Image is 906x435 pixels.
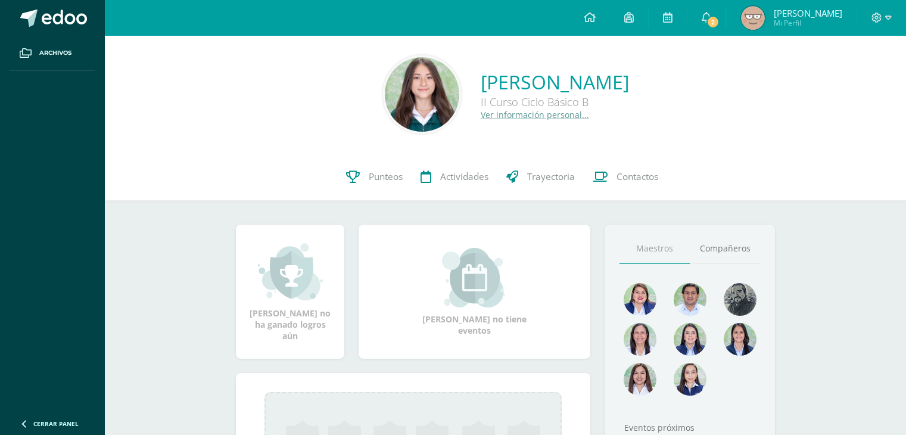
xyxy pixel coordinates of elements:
[258,242,323,302] img: achievement_small.png
[481,109,589,120] a: Ver información personal...
[39,48,71,58] span: Archivos
[440,170,488,183] span: Actividades
[442,248,507,307] img: event_small.png
[385,57,459,132] img: ebc3c2c905915465941d64e0eb0fe1a8.png
[724,323,756,356] img: d4e0c534ae446c0d00535d3bb96704e9.png
[248,242,332,341] div: [PERSON_NAME] no ha ganado logros aún
[415,248,534,336] div: [PERSON_NAME] no tiene eventos
[690,234,760,264] a: Compañeros
[724,283,756,316] img: 4179e05c207095638826b52d0d6e7b97.png
[481,95,629,109] div: II Curso Ciclo Básico B
[706,15,720,29] span: 2
[741,6,765,30] img: e7ab92a13cc743915a9130772d0f6925.png
[624,283,656,316] img: 135afc2e3c36cc19cf7f4a6ffd4441d1.png
[337,153,412,201] a: Punteos
[774,18,842,28] span: Mi Perfil
[674,283,706,316] img: 1e7bfa517bf798cc96a9d855bf172288.png
[33,420,79,428] span: Cerrar panel
[497,153,584,201] a: Trayectoria
[674,363,706,396] img: e0582db7cc524a9960c08d03de9ec803.png
[619,422,760,433] div: Eventos próximos
[481,69,629,95] a: [PERSON_NAME]
[412,153,497,201] a: Actividades
[774,7,842,19] span: [PERSON_NAME]
[674,323,706,356] img: 421193c219fb0d09e137c3cdd2ddbd05.png
[584,153,667,201] a: Contactos
[624,363,656,396] img: 1be4a43e63524e8157c558615cd4c825.png
[624,323,656,356] img: 78f4197572b4db04b380d46154379998.png
[10,36,95,71] a: Archivos
[617,170,658,183] span: Contactos
[369,170,403,183] span: Punteos
[527,170,575,183] span: Trayectoria
[619,234,690,264] a: Maestros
